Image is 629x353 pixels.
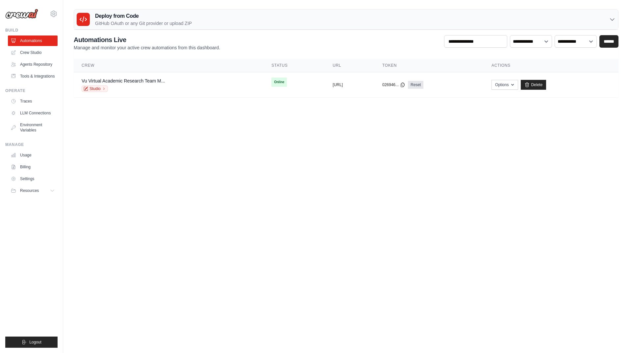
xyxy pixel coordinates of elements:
[20,188,39,193] span: Resources
[5,337,58,348] button: Logout
[8,150,58,160] a: Usage
[8,174,58,184] a: Settings
[8,162,58,172] a: Billing
[95,20,192,27] p: GitHub OAuth or any Git provider or upload ZIP
[82,85,108,92] a: Studio
[382,82,405,87] button: 026946...
[8,71,58,82] a: Tools & Integrations
[74,59,264,72] th: Crew
[596,321,629,353] iframe: Chat Widget
[5,9,38,19] img: Logo
[264,59,325,72] th: Status
[8,59,58,70] a: Agents Repository
[8,47,58,58] a: Crew Studio
[5,28,58,33] div: Build
[29,340,41,345] span: Logout
[408,81,423,89] a: Reset
[271,78,287,87] span: Online
[491,80,518,90] button: Options
[8,185,58,196] button: Resources
[484,59,618,72] th: Actions
[325,59,374,72] th: URL
[8,35,58,46] a: Automations
[521,80,546,90] a: Delete
[8,96,58,106] a: Traces
[8,120,58,135] a: Environment Variables
[5,88,58,93] div: Operate
[74,35,220,44] h2: Automations Live
[5,142,58,147] div: Manage
[8,108,58,118] a: LLM Connections
[74,44,220,51] p: Manage and monitor your active crew automations from this dashboard.
[82,78,165,83] a: Vu Virtual Academic Research Team M...
[374,59,484,72] th: Token
[95,12,192,20] h3: Deploy from Code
